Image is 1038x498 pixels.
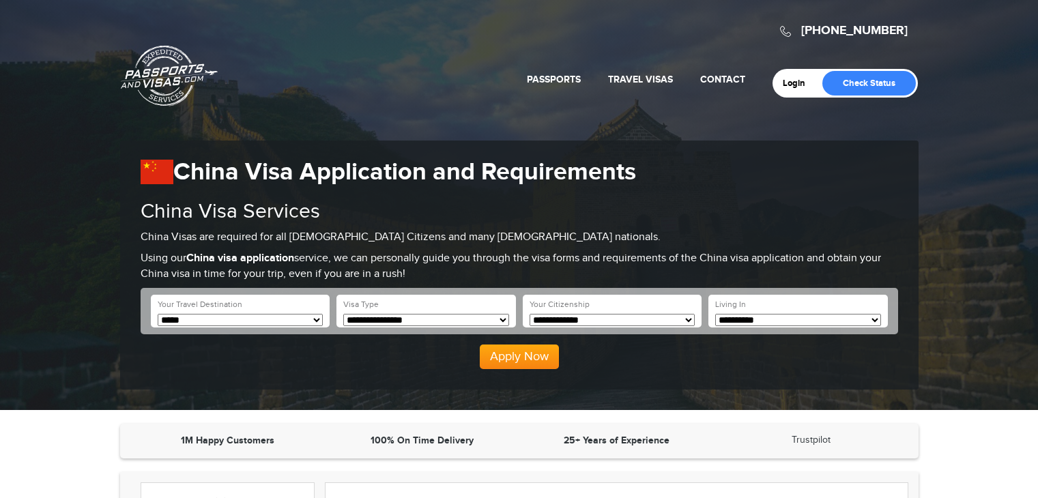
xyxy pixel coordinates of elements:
a: [PHONE_NUMBER] [801,23,908,38]
a: Travel Visas [608,74,673,85]
label: Living In [715,299,746,310]
a: Passports & [DOMAIN_NAME] [121,45,218,106]
a: Contact [700,74,745,85]
button: Apply Now [480,345,559,369]
a: Login [783,78,815,89]
h2: China Visa Services [141,201,898,223]
strong: China visa application [186,252,294,265]
p: China Visas are required for all [DEMOGRAPHIC_DATA] Citizens and many [DEMOGRAPHIC_DATA] nationals. [141,230,898,246]
a: Check Status [822,71,916,96]
strong: 100% On Time Delivery [371,435,474,446]
label: Your Travel Destination [158,299,242,310]
h1: China Visa Application and Requirements [141,158,898,187]
label: Your Citizenship [530,299,590,310]
strong: 1M Happy Customers [181,435,274,446]
a: Trustpilot [792,435,831,445]
strong: 25+ Years of Experience [564,435,669,446]
p: Using our service, we can personally guide you through the visa forms and requirements of the Chi... [141,251,898,282]
a: Passports [527,74,581,85]
label: Visa Type [343,299,379,310]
